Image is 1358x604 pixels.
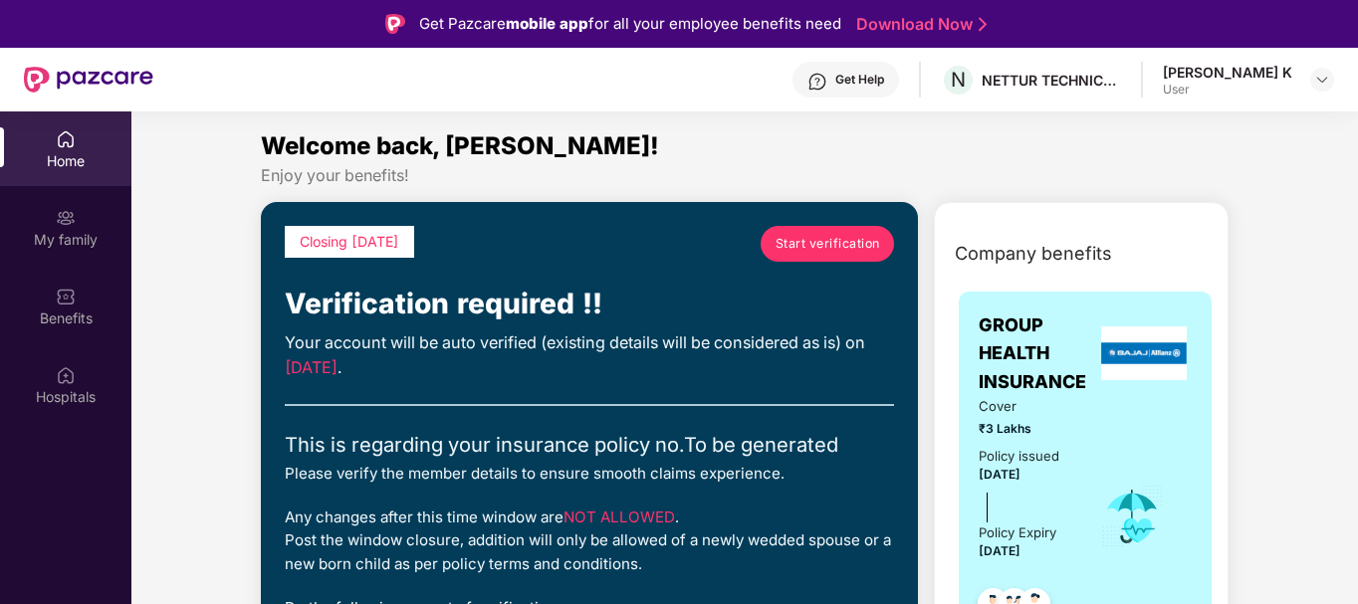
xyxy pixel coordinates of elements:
[951,68,966,92] span: N
[506,14,588,33] strong: mobile app
[285,462,894,486] div: Please verify the member details to ensure smooth claims experience.
[56,365,76,385] img: svg+xml;base64,PHN2ZyBpZD0iSG9zcGl0YWxzIiB4bWxucz0iaHR0cDovL3d3dy53My5vcmcvMjAwMC9zdmciIHdpZHRoPS...
[807,72,827,92] img: svg+xml;base64,PHN2ZyBpZD0iSGVscC0zMngzMiIgeG1sbnM9Imh0dHA6Ly93d3cudzMub3JnLzIwMDAvc3ZnIiB3aWR0aD...
[1100,484,1165,549] img: icon
[56,129,76,149] img: svg+xml;base64,PHN2ZyBpZD0iSG9tZSIgeG1sbnM9Imh0dHA6Ly93d3cudzMub3JnLzIwMDAvc3ZnIiB3aWR0aD0iMjAiIG...
[979,467,1020,482] span: [DATE]
[979,522,1056,543] div: Policy Expiry
[261,165,1229,186] div: Enjoy your benefits!
[1101,326,1187,380] img: insurerLogo
[979,396,1072,417] span: Cover
[419,12,841,36] div: Get Pazcare for all your employee benefits need
[385,14,405,34] img: Logo
[979,311,1096,396] span: GROUP HEALTH INSURANCE
[979,14,987,35] img: Stroke
[300,233,399,250] span: Closing [DATE]
[285,505,894,576] div: Any changes after this time window are . Post the window closure, addition will only be allowed o...
[564,507,675,526] span: NOT ALLOWED
[261,131,659,160] span: Welcome back, [PERSON_NAME]!
[56,287,76,306] img: svg+xml;base64,PHN2ZyBpZD0iQmVuZWZpdHMiIHhtbG5zPSJodHRwOi8vd3d3LnczLm9yZy8yMDAwL3N2ZyIgd2lkdGg9Ij...
[56,208,76,228] img: svg+xml;base64,PHN2ZyB3aWR0aD0iMjAiIGhlaWdodD0iMjAiIHZpZXdCb3g9IjAgMCAyMCAyMCIgZmlsbD0ibm9uZSIgeG...
[24,67,153,93] img: New Pazcare Logo
[285,430,894,462] div: This is regarding your insurance policy no. To be generated
[285,357,338,377] span: [DATE]
[285,282,894,325] div: Verification required !!
[761,226,894,262] a: Start verification
[1314,72,1330,88] img: svg+xml;base64,PHN2ZyBpZD0iRHJvcGRvd24tMzJ4MzIiIHhtbG5zPSJodHRwOi8vd3d3LnczLm9yZy8yMDAwL3N2ZyIgd2...
[285,330,894,381] div: Your account will be auto verified (existing details will be considered as is) on .
[982,71,1121,90] div: NETTUR TECHNICAL TRAINING FOUNDATION
[856,14,981,35] a: Download Now
[979,543,1020,558] span: [DATE]
[979,446,1059,467] div: Policy issued
[1163,82,1292,98] div: User
[835,72,884,88] div: Get Help
[979,419,1072,438] span: ₹3 Lakhs
[955,240,1112,268] span: Company benefits
[776,234,880,253] span: Start verification
[1163,63,1292,82] div: [PERSON_NAME] K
